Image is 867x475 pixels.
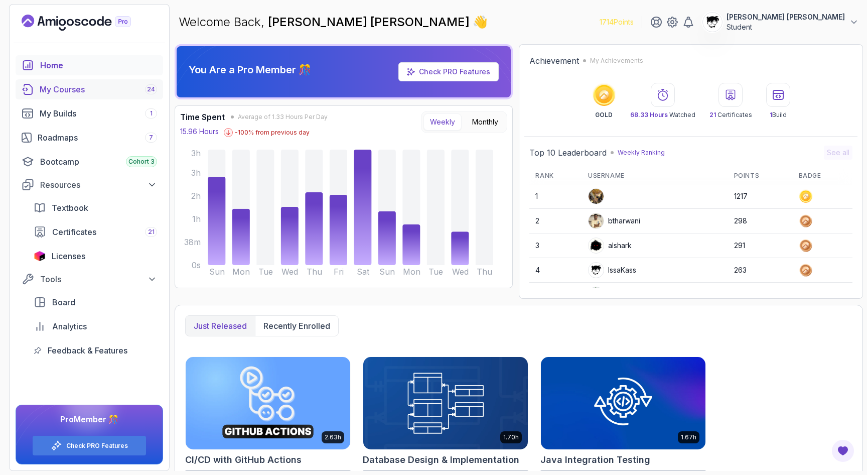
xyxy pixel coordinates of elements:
[334,267,344,277] tspan: Fri
[263,320,330,332] p: Recently enrolled
[824,146,852,160] button: See all
[180,111,225,123] h3: Time Spent
[191,191,201,201] tspan: 2h
[28,292,163,312] a: board
[379,267,395,277] tspan: Sun
[147,85,155,93] span: 24
[40,83,157,95] div: My Courses
[28,340,163,361] a: feedback
[728,184,793,209] td: 1217
[589,213,604,228] img: user profile image
[728,209,793,233] td: 298
[540,453,650,467] h2: Java Integration Testing
[529,258,582,283] td: 4
[727,12,845,22] p: [PERSON_NAME] [PERSON_NAME]
[191,168,201,178] tspan: 3h
[702,12,859,32] button: user profile image[PERSON_NAME] [PERSON_NAME]Student
[703,13,722,32] img: user profile image
[66,442,128,450] a: Check PRO Features
[180,127,219,137] p: 15.96 Hours
[793,168,852,184] th: Badge
[52,296,75,308] span: Board
[179,14,488,30] p: Welcome Back,
[40,107,157,120] div: My Builds
[48,344,127,357] span: Feedback & Features
[16,55,163,75] a: home
[452,267,469,277] tspan: Wed
[40,273,157,285] div: Tools
[473,14,488,30] span: 👋
[595,111,613,119] p: GOLD
[38,132,157,144] div: Roadmaps
[281,267,298,277] tspan: Wed
[325,433,341,441] p: 2.63h
[582,168,728,184] th: Username
[28,246,163,266] a: licenses
[16,128,163,148] a: roadmaps
[589,287,604,302] img: default monster avatar
[529,55,579,67] h2: Achievement
[255,316,338,336] button: Recently enrolled
[529,184,582,209] td: 1
[630,111,668,118] span: 68.33 Hours
[541,357,705,449] img: Java Integration Testing card
[185,453,302,467] h2: CI/CD with GitHub Actions
[466,113,505,131] button: Monthly
[52,320,87,332] span: Analytics
[588,287,645,303] div: kzanxavier
[770,111,772,118] span: 1
[150,109,153,117] span: 1
[40,59,157,71] div: Home
[16,79,163,99] a: courses
[194,320,247,332] p: Just released
[357,267,370,277] tspan: Sat
[681,433,696,441] p: 1.67h
[831,439,855,463] button: Open Feedback Button
[258,267,273,277] tspan: Tue
[148,228,155,236] span: 21
[28,198,163,218] a: textbook
[191,148,201,158] tspan: 3h
[503,433,519,441] p: 1.70h
[709,111,716,118] span: 21
[32,435,147,456] button: Check PRO Features
[428,267,443,277] tspan: Tue
[589,263,604,278] img: user profile image
[419,67,490,76] a: Check PRO Features
[209,267,225,277] tspan: Sun
[189,63,311,77] p: You Are a Pro Member 🎊
[149,134,153,142] span: 7
[238,113,328,121] span: Average of 1.33 Hours Per Day
[186,357,350,449] img: CI/CD with GitHub Actions card
[28,222,163,242] a: certificates
[529,283,582,307] td: 5
[588,213,640,229] div: btharwani
[600,17,634,27] p: 1714 Points
[529,209,582,233] td: 2
[403,267,420,277] tspan: Mon
[186,316,255,336] button: Just released
[232,267,250,277] tspan: Mon
[630,111,695,119] p: Watched
[16,152,163,172] a: bootcamp
[770,111,787,119] p: Build
[268,15,473,29] span: [PERSON_NAME] [PERSON_NAME]
[423,113,462,131] button: Weekly
[529,168,582,184] th: Rank
[588,262,636,278] div: IssaKass
[589,238,604,253] img: user profile image
[728,168,793,184] th: Points
[529,233,582,258] td: 3
[16,103,163,124] a: builds
[52,202,88,214] span: Textbook
[529,147,607,159] h2: Top 10 Leaderboard
[363,453,519,467] h2: Database Design & Implementation
[22,15,154,31] a: Landing page
[192,260,201,270] tspan: 0s
[590,57,643,65] p: My Achievements
[235,129,310,137] p: -100 % from previous day
[52,226,96,238] span: Certificates
[40,179,157,191] div: Resources
[728,233,793,258] td: 291
[52,250,85,262] span: Licenses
